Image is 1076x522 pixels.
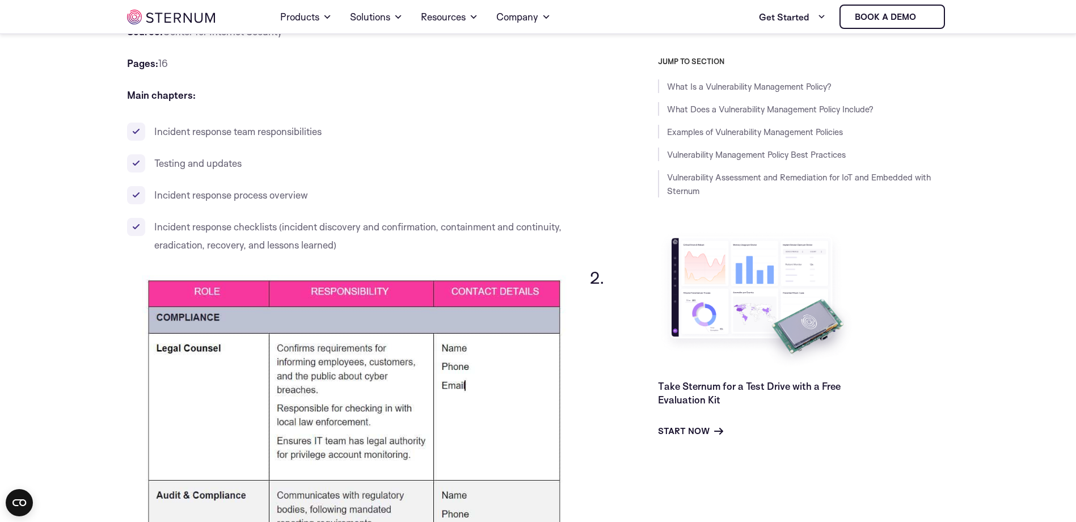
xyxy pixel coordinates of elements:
[154,189,308,201] span: Incident response process overview
[921,12,930,22] img: sternum iot
[667,104,874,115] a: What Does a Vulnerability Management Policy Include?
[667,172,931,196] a: Vulnerability Assessment and Remediation for IoT and Embedded with Sternum
[280,1,332,33] a: Products
[496,1,551,33] a: Company
[658,424,723,438] a: Start Now
[658,380,841,406] a: Take Sternum for a Test Drive with a Free Evaluation Kit
[350,1,403,33] a: Solutions
[759,6,826,28] a: Get Started
[154,125,322,137] span: Incident response team responsibilities
[667,127,843,137] a: Examples of Vulnerability Management Policies
[154,221,562,251] span: Incident response checklists (incident discovery and confirmation, containment and continuity, er...
[658,57,950,66] h3: JUMP TO SECTION
[6,489,33,516] button: Open CMP widget
[667,149,846,160] a: Vulnerability Management Policy Best Practices
[127,10,215,24] img: sternum iot
[154,157,242,169] span: Testing and updates
[158,57,168,69] span: 16
[127,89,196,101] b: Main chapters:
[127,57,158,69] b: Pages:
[667,81,832,92] a: What Is a Vulnerability Management Policy?
[658,229,856,371] img: Take Sternum for a Test Drive with a Free Evaluation Kit
[839,5,945,29] a: Book a demo
[421,1,478,33] a: Resources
